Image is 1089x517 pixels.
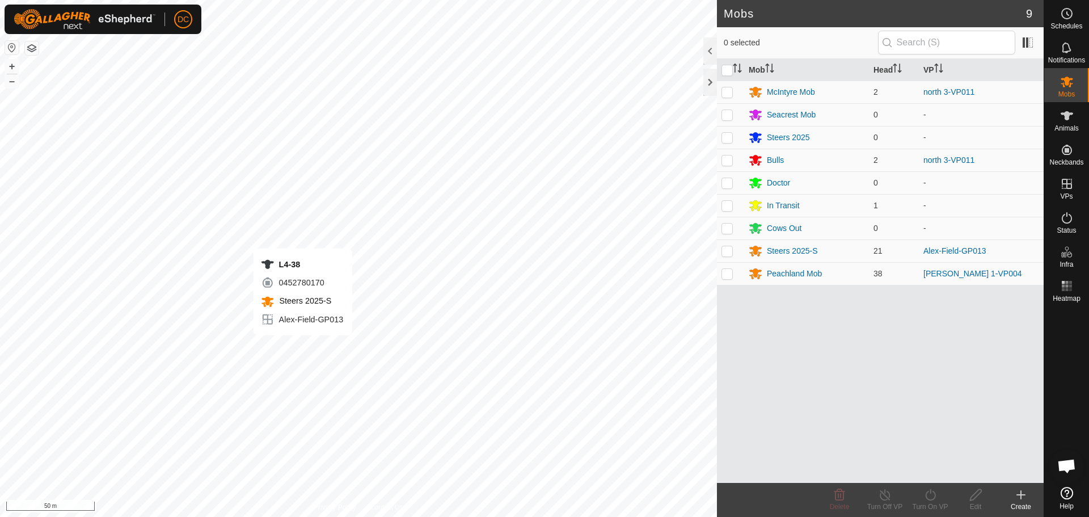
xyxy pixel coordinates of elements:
[767,109,816,121] div: Seacrest Mob
[1060,261,1073,268] span: Infra
[5,74,19,88] button: –
[862,502,907,512] div: Turn Off VP
[923,269,1022,278] a: [PERSON_NAME] 1-VP004
[767,268,822,280] div: Peachland Mob
[873,201,878,210] span: 1
[934,65,943,74] p-sorticon: Activate to sort
[923,246,986,255] a: Alex-Field-GP013
[5,60,19,73] button: +
[873,269,883,278] span: 38
[873,178,878,187] span: 0
[953,502,998,512] div: Edit
[767,132,810,144] div: Steers 2025
[873,87,878,96] span: 2
[878,31,1015,54] input: Search (S)
[744,59,869,81] th: Mob
[1060,503,1074,510] span: Help
[1048,57,1085,64] span: Notifications
[873,133,878,142] span: 0
[1050,449,1084,483] div: Open chat
[261,313,344,326] div: Alex-Field-GP013
[1054,125,1079,132] span: Animals
[873,110,878,119] span: 0
[873,224,878,233] span: 0
[919,171,1044,194] td: -
[724,7,1026,20] h2: Mobs
[1049,159,1083,166] span: Neckbands
[919,217,1044,239] td: -
[907,502,953,512] div: Turn On VP
[919,126,1044,149] td: -
[873,246,883,255] span: 21
[314,502,356,512] a: Privacy Policy
[873,155,878,165] span: 2
[765,65,774,74] p-sorticon: Activate to sort
[261,276,344,289] div: 0452780170
[261,258,344,271] div: L4-38
[919,194,1044,217] td: -
[830,503,850,511] span: Delete
[767,222,801,234] div: Cows Out
[923,155,974,165] a: north 3-VP011
[767,154,784,166] div: Bulls
[919,59,1044,81] th: VP
[767,200,800,212] div: In Transit
[370,502,403,512] a: Contact Us
[5,41,19,54] button: Reset Map
[923,87,974,96] a: north 3-VP011
[1053,295,1080,302] span: Heatmap
[1044,482,1089,514] a: Help
[919,103,1044,126] td: -
[277,296,332,305] span: Steers 2025-S
[14,9,155,30] img: Gallagher Logo
[1060,193,1073,200] span: VPs
[767,245,818,257] div: Steers 2025-S
[733,65,742,74] p-sorticon: Activate to sort
[1058,91,1075,98] span: Mobs
[724,37,878,49] span: 0 selected
[869,59,919,81] th: Head
[998,502,1044,512] div: Create
[893,65,902,74] p-sorticon: Activate to sort
[1050,23,1082,30] span: Schedules
[767,177,790,189] div: Doctor
[1057,227,1076,234] span: Status
[1026,5,1032,22] span: 9
[767,86,815,98] div: McIntyre Mob
[25,41,39,55] button: Map Layers
[178,14,189,26] span: DC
